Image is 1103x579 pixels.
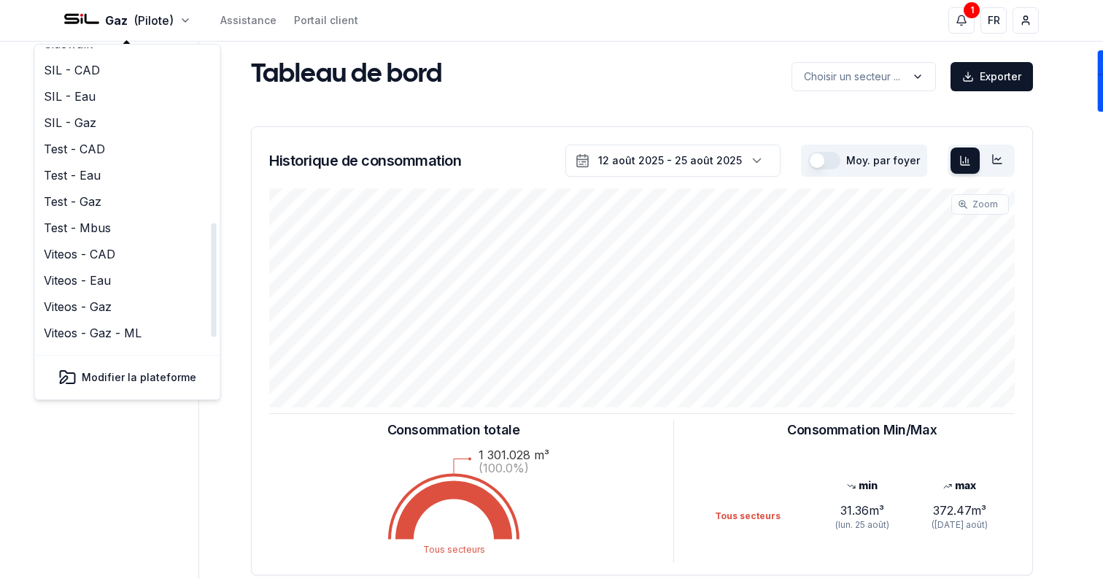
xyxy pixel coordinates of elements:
text: Tous secteurs [422,544,484,555]
div: 372.47 m³ [911,502,1009,519]
a: Viteos - CAD [38,241,217,267]
div: ([DATE] août) [911,519,1009,531]
a: Viteos - Gaz [38,294,217,320]
a: Test - Mbus [38,215,217,241]
div: Tous secteurs [715,510,813,522]
h3: Consommation Min/Max [787,420,937,440]
text: (100.0%) [479,461,529,475]
a: Viteos - Eau [38,267,217,294]
div: 31.36 m³ [813,502,910,519]
div: (lun. 25 août) [813,519,910,531]
button: Modifier la plateforme [44,363,212,392]
div: min [813,478,910,493]
a: Test - Eau [38,162,217,188]
a: SIL - CAD [38,57,217,83]
a: Viteos - Gaz - ML [38,320,217,346]
h3: Consommation totale [387,420,519,440]
a: SIL - Eau [38,83,217,110]
a: SIL - Gaz [38,110,217,136]
span: Zoom [972,199,998,210]
div: max [911,478,1009,493]
a: Test - CAD [38,136,217,162]
a: Test - Gaz [38,188,217,215]
text: 1 301.028 m³ [479,448,549,462]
